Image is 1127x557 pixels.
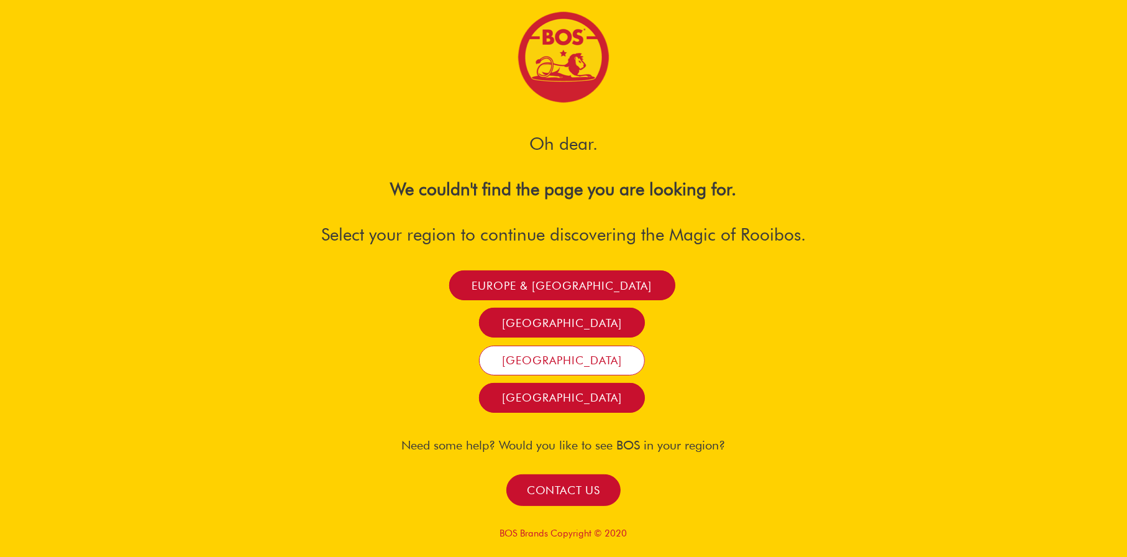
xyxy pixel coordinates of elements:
[228,110,899,246] h3: Oh dear. Select your region to continue discovering the Magic of Rooibos.
[517,11,610,104] img: Bos Brands
[479,383,645,413] a: [GEOGRAPHIC_DATA]
[527,483,600,497] span: Contact us
[479,308,645,338] a: [GEOGRAPHIC_DATA]
[216,275,880,408] nav: Menu
[479,346,645,375] a: [GEOGRAPHIC_DATA]
[216,438,911,453] h4: Need some help? Would you like to see BOS in your region?
[216,528,911,539] p: BOS Brands Copyright © 2020
[449,270,675,300] a: Europe & [GEOGRAPHIC_DATA]
[506,474,621,506] a: Contact us
[391,178,737,200] b: We couldn't find the page you are looking for.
